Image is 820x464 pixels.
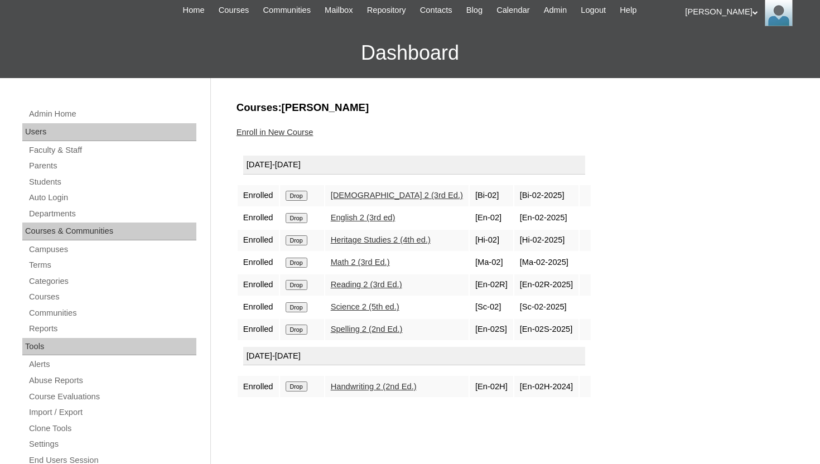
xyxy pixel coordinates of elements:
[470,297,513,318] td: [Sc-02]
[361,4,412,17] a: Repository
[28,107,196,121] a: Admin Home
[575,4,611,17] a: Logout
[22,123,196,141] div: Users
[514,207,578,229] td: [En-02-2025]
[319,4,359,17] a: Mailbox
[28,322,196,336] a: Reports
[514,252,578,273] td: [Ma-02-2025]
[514,230,578,251] td: [Hi-02-2025]
[237,100,789,115] h3: Courses:[PERSON_NAME]
[28,207,196,221] a: Departments
[243,347,585,366] div: [DATE]-[DATE]
[470,319,513,340] td: [En-02S]
[331,382,417,391] a: Handwriting 2 (2nd Ed.)
[544,4,567,17] span: Admin
[331,191,463,200] a: [DEMOGRAPHIC_DATA] 2 (3rd Ed.)
[367,4,406,17] span: Repository
[238,297,279,318] td: Enrolled
[177,4,210,17] a: Home
[286,280,307,290] input: Drop
[331,213,395,222] a: English 2 (3rd ed)
[514,376,578,397] td: [En-02H-2024]
[331,258,390,267] a: Math 2 (3rd Ed.)
[28,191,196,205] a: Auto Login
[6,28,814,78] h3: Dashboard
[28,422,196,436] a: Clone Tools
[238,376,279,397] td: Enrolled
[514,274,578,296] td: [En-02R-2025]
[28,175,196,189] a: Students
[286,302,307,312] input: Drop
[325,4,353,17] span: Mailbox
[28,374,196,388] a: Abuse Reports
[238,319,279,340] td: Enrolled
[22,338,196,356] div: Tools
[286,235,307,245] input: Drop
[470,274,513,296] td: [En-02R]
[213,4,255,17] a: Courses
[514,185,578,206] td: [Bi-02-2025]
[414,4,458,17] a: Contacts
[22,223,196,240] div: Courses & Communities
[28,405,196,419] a: Import / Export
[620,4,636,17] span: Help
[28,437,196,451] a: Settings
[286,325,307,335] input: Drop
[514,297,578,318] td: [Sc-02-2025]
[538,4,573,17] a: Admin
[28,290,196,304] a: Courses
[28,159,196,173] a: Parents
[470,185,513,206] td: [Bi-02]
[237,128,313,137] a: Enroll in New Course
[286,381,307,391] input: Drop
[257,4,316,17] a: Communities
[420,4,452,17] span: Contacts
[286,191,307,201] input: Drop
[238,230,279,251] td: Enrolled
[286,258,307,268] input: Drop
[470,230,513,251] td: [Hi-02]
[461,4,488,17] a: Blog
[238,207,279,229] td: Enrolled
[263,4,311,17] span: Communities
[28,357,196,371] a: Alerts
[470,252,513,273] td: [Ma-02]
[470,376,513,397] td: [En-02H]
[496,4,529,17] span: Calendar
[28,243,196,257] a: Campuses
[238,274,279,296] td: Enrolled
[286,213,307,223] input: Drop
[466,4,483,17] span: Blog
[331,235,431,244] a: Heritage Studies 2 (4th ed.)
[470,207,513,229] td: [En-02]
[28,143,196,157] a: Faculty & Staff
[183,4,205,17] span: Home
[581,4,606,17] span: Logout
[219,4,249,17] span: Courses
[28,258,196,272] a: Terms
[28,274,196,288] a: Categories
[243,156,585,175] div: [DATE]-[DATE]
[514,319,578,340] td: [En-02S-2025]
[331,325,403,333] a: Spelling 2 (2nd Ed.)
[238,185,279,206] td: Enrolled
[28,390,196,404] a: Course Evaluations
[331,280,402,289] a: Reading 2 (3rd Ed.)
[331,302,399,311] a: Science 2 (5th ed.)
[614,4,642,17] a: Help
[28,306,196,320] a: Communities
[491,4,535,17] a: Calendar
[238,252,279,273] td: Enrolled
